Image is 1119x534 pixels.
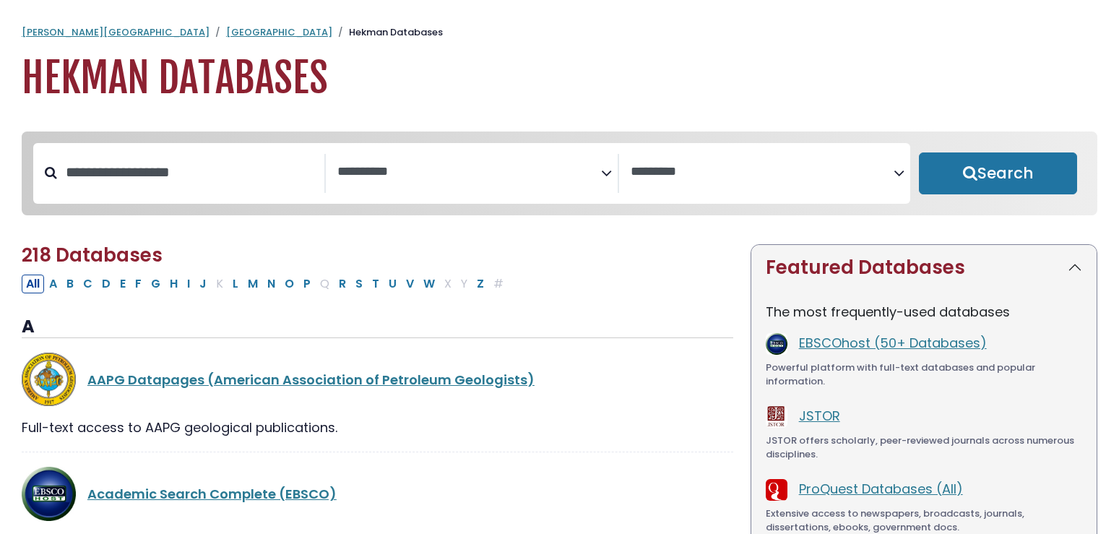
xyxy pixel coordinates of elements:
a: ProQuest Databases (All) [799,480,963,498]
button: Filter Results P [299,275,315,293]
button: Filter Results O [280,275,298,293]
a: [PERSON_NAME][GEOGRAPHIC_DATA] [22,25,209,39]
nav: breadcrumb [22,25,1097,40]
button: Filter Results D [98,275,115,293]
button: Filter Results H [165,275,182,293]
button: Filter Results U [384,275,401,293]
button: All [22,275,44,293]
button: Filter Results W [419,275,439,293]
div: JSTOR offers scholarly, peer-reviewed journals across numerous disciplines. [766,434,1082,462]
button: Filter Results I [183,275,194,293]
button: Filter Results L [228,275,243,293]
nav: Search filters [22,132,1097,215]
p: The most frequently-used databases [766,302,1082,322]
button: Filter Results G [147,275,165,293]
button: Filter Results E [116,275,130,293]
button: Filter Results F [131,275,146,293]
button: Featured Databases [751,245,1097,290]
a: JSTOR [799,407,840,425]
h3: A [22,316,733,338]
a: EBSCOhost (50+ Databases) [799,334,987,352]
a: [GEOGRAPHIC_DATA] [226,25,332,39]
button: Filter Results S [351,275,367,293]
a: AAPG Datapages (American Association of Petroleum Geologists) [87,371,535,389]
button: Filter Results V [402,275,418,293]
input: Search database by title or keyword [57,160,324,184]
button: Filter Results C [79,275,97,293]
span: 218 Databases [22,242,163,268]
button: Filter Results Z [472,275,488,293]
button: Filter Results A [45,275,61,293]
button: Submit for Search Results [919,152,1077,194]
h1: Hekman Databases [22,54,1097,103]
button: Filter Results T [368,275,384,293]
button: Filter Results B [62,275,78,293]
div: Powerful platform with full-text databases and popular information. [766,361,1082,389]
button: Filter Results J [195,275,211,293]
button: Filter Results N [263,275,280,293]
textarea: Search [631,165,894,180]
a: Academic Search Complete (EBSCO) [87,485,337,503]
textarea: Search [337,165,600,180]
div: Alpha-list to filter by first letter of database name [22,274,509,292]
button: Filter Results M [243,275,262,293]
button: Filter Results R [334,275,350,293]
div: Full-text access to AAPG geological publications. [22,418,733,437]
li: Hekman Databases [332,25,443,40]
